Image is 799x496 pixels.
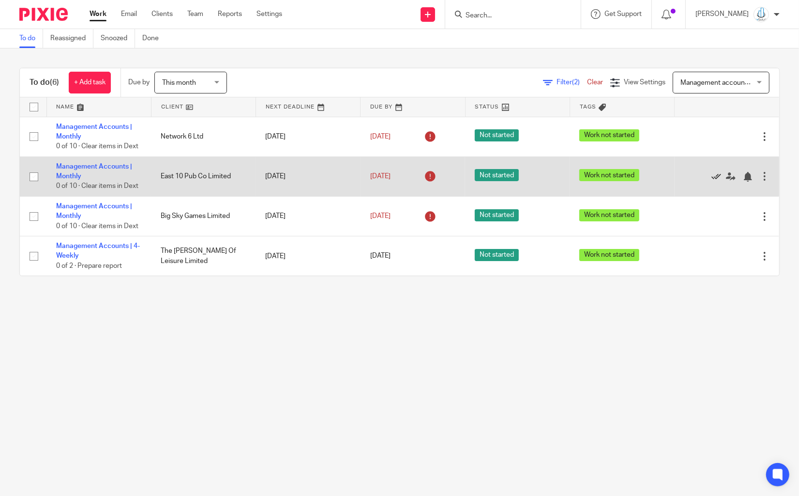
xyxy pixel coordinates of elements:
[90,9,106,19] a: Work
[370,213,391,219] span: [DATE]
[711,171,726,181] a: Mark as done
[624,79,665,86] span: View Settings
[370,173,391,180] span: [DATE]
[56,223,138,230] span: 0 of 10 · Clear items in Dext
[69,72,111,93] a: + Add task
[56,124,132,140] a: Management Accounts | Monthly
[579,209,639,221] span: Work not started
[475,209,519,221] span: Not started
[128,77,150,87] p: Due by
[370,133,391,140] span: [DATE]
[121,9,137,19] a: Email
[56,243,140,259] a: Management Accounts | 4-Weekly
[151,156,256,196] td: East 10 Pub Co Limited
[695,9,749,19] p: [PERSON_NAME]
[465,12,552,20] input: Search
[56,203,132,219] a: Management Accounts | Monthly
[557,79,587,86] span: Filter
[475,249,519,261] span: Not started
[680,79,765,86] span: Management accounts jobs
[370,253,391,260] span: [DATE]
[475,169,519,181] span: Not started
[754,7,769,22] img: Logo_PNG.png
[101,29,135,48] a: Snoozed
[256,196,361,236] td: [DATE]
[587,79,603,86] a: Clear
[56,143,138,150] span: 0 of 10 · Clear items in Dext
[604,11,642,17] span: Get Support
[19,29,43,48] a: To do
[56,163,132,180] a: Management Accounts | Monthly
[256,156,361,196] td: [DATE]
[572,79,580,86] span: (2)
[579,169,639,181] span: Work not started
[580,104,596,109] span: Tags
[151,196,256,236] td: Big Sky Games Limited
[162,79,196,86] span: This month
[142,29,166,48] a: Done
[56,263,122,269] span: 0 of 2 · Prepare report
[50,78,59,86] span: (6)
[187,9,203,19] a: Team
[151,117,256,156] td: Network 6 Ltd
[218,9,242,19] a: Reports
[50,29,93,48] a: Reassigned
[19,8,68,21] img: Pixie
[256,117,361,156] td: [DATE]
[151,236,256,276] td: The [PERSON_NAME] Of Leisure Limited
[151,9,173,19] a: Clients
[579,249,639,261] span: Work not started
[475,129,519,141] span: Not started
[579,129,639,141] span: Work not started
[30,77,59,88] h1: To do
[256,236,361,276] td: [DATE]
[56,183,138,190] span: 0 of 10 · Clear items in Dext
[256,9,282,19] a: Settings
